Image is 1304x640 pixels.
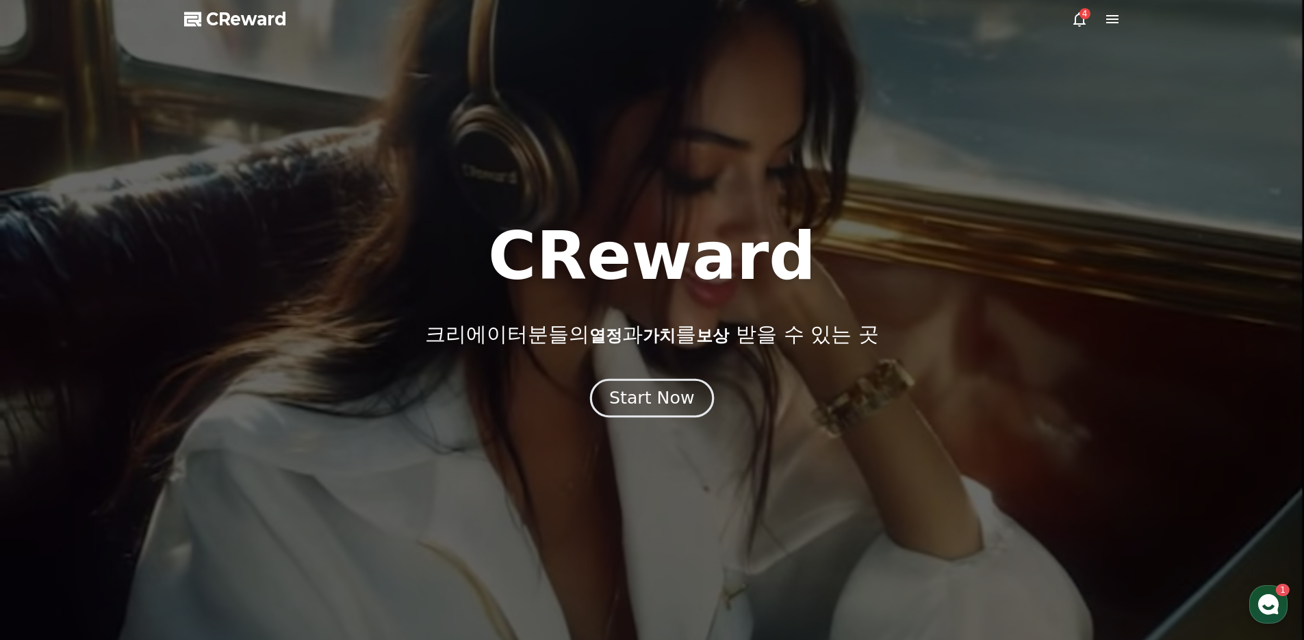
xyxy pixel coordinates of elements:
[1079,8,1090,19] div: 4
[590,379,714,418] button: Start Now
[425,322,878,347] p: 크리에이터분들의 과 를 받을 수 있는 곳
[643,326,676,345] span: 가치
[4,434,90,469] a: 홈
[206,8,287,30] span: CReward
[589,326,622,345] span: 열정
[43,455,51,466] span: 홈
[593,393,711,406] a: Start Now
[90,434,177,469] a: 1대화
[177,434,263,469] a: 설정
[696,326,729,345] span: 보상
[609,386,694,410] div: Start Now
[1071,11,1088,27] a: 4
[125,456,142,467] span: 대화
[139,434,144,445] span: 1
[488,223,816,289] h1: CReward
[212,455,228,466] span: 설정
[184,8,287,30] a: CReward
